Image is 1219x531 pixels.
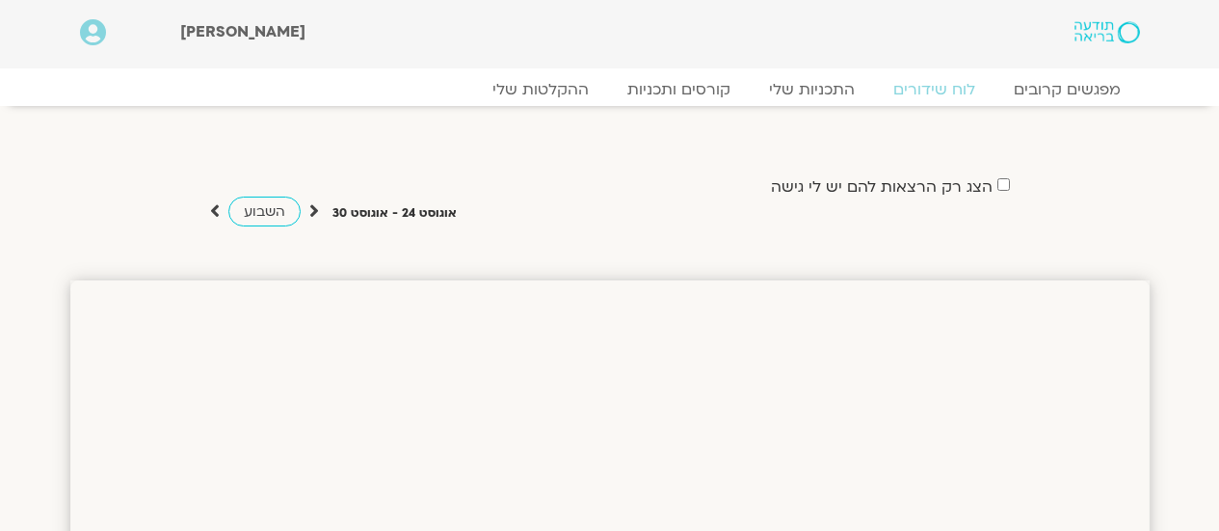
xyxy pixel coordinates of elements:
[750,80,874,99] a: התכניות שלי
[994,80,1140,99] a: מפגשים קרובים
[771,178,993,196] label: הצג רק הרצאות להם יש לי גישה
[874,80,994,99] a: לוח שידורים
[80,80,1140,99] nav: Menu
[608,80,750,99] a: קורסים ותכניות
[180,21,305,42] span: [PERSON_NAME]
[228,197,301,226] a: השבוע
[332,203,457,224] p: אוגוסט 24 - אוגוסט 30
[244,202,285,221] span: השבוע
[473,80,608,99] a: ההקלטות שלי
